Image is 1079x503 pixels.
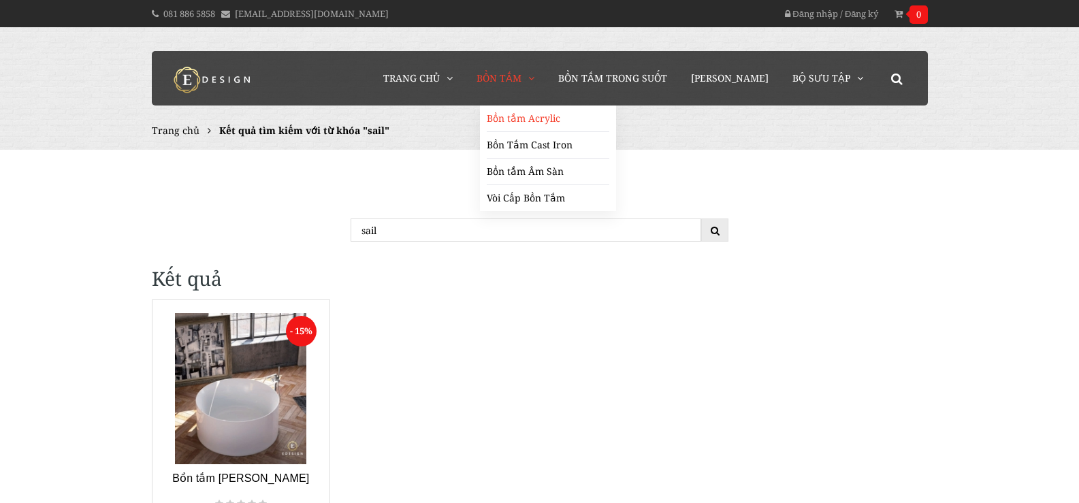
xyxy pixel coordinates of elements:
a: Bồn Tắm Cast Iron [487,132,609,159]
span: [PERSON_NAME] [691,71,769,84]
input: Tìm kiếm ... [351,218,701,242]
span: Bộ Sưu Tập [792,71,850,84]
span: / [840,7,843,20]
span: - 15% [286,316,317,346]
img: logo Kreiner Germany - Edesign Interior [162,66,264,93]
span: 0 [909,5,928,24]
a: Bồn tắm Âm Sàn [487,159,609,185]
span: Bồn Tắm Trong Suốt [558,71,667,84]
a: [EMAIL_ADDRESS][DOMAIN_NAME] [235,7,389,20]
a: Bồn tắm [PERSON_NAME] [172,472,309,484]
a: 081 886 5858 [163,7,215,20]
a: Bộ Sưu Tập [782,51,873,106]
a: Trang chủ [373,51,463,106]
a: [PERSON_NAME] [681,51,779,106]
span: Trang chủ [383,71,440,84]
strong: Kết quả tìm kiếm với từ khóa "sail" [219,124,389,137]
h1: Kết quả [152,265,928,293]
a: Vòi Cấp Bồn Tắm [487,185,609,211]
a: Trang chủ [152,124,199,137]
a: Bồn Tắm Trong Suốt [548,51,677,106]
a: Bồn tắm Acrylic [487,106,609,132]
a: Bồn Tắm [466,51,545,106]
h1: Tìm kiếm [152,156,928,212]
span: Bồn Tắm [477,71,521,84]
